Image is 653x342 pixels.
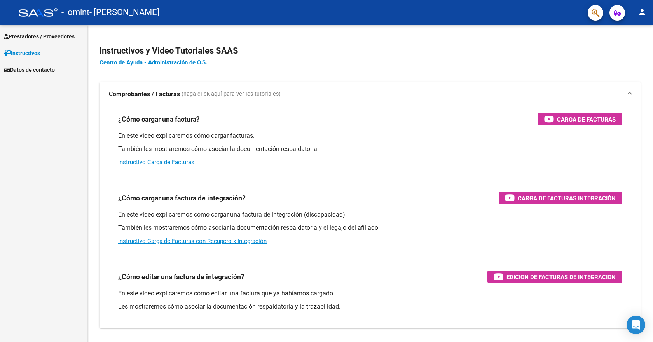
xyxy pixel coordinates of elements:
[4,32,75,41] span: Prestadores / Proveedores
[118,193,246,203] h3: ¿Cómo cargar una factura de integración?
[518,193,616,203] span: Carga de Facturas Integración
[118,271,244,282] h3: ¿Cómo editar una factura de integración?
[118,289,622,298] p: En este video explicaremos cómo editar una factura que ya habíamos cargado.
[538,113,622,125] button: Carga de Facturas
[61,4,89,21] span: - omint
[4,66,55,74] span: Datos de contacto
[6,7,16,17] mat-icon: menu
[118,114,200,125] h3: ¿Cómo cargar una factura?
[100,59,207,66] a: Centro de Ayuda - Administración de O.S.
[637,7,647,17] mat-icon: person
[506,272,616,282] span: Edición de Facturas de integración
[89,4,159,21] span: - [PERSON_NAME]
[118,210,622,219] p: En este video explicaremos cómo cargar una factura de integración (discapacidad).
[499,192,622,204] button: Carga de Facturas Integración
[627,316,645,334] div: Open Intercom Messenger
[487,271,622,283] button: Edición de Facturas de integración
[4,49,40,57] span: Instructivos
[118,159,194,166] a: Instructivo Carga de Facturas
[118,238,267,245] a: Instructivo Carga de Facturas con Recupero x Integración
[118,132,622,140] p: En este video explicaremos cómo cargar facturas.
[118,302,622,311] p: Les mostraremos cómo asociar la documentación respaldatoria y la trazabilidad.
[118,145,622,153] p: También les mostraremos cómo asociar la documentación respaldatoria.
[100,107,641,328] div: Comprobantes / Facturas (haga click aquí para ver los tutoriales)
[100,82,641,107] mat-expansion-panel-header: Comprobantes / Facturas (haga click aquí para ver los tutoriales)
[100,43,641,58] h2: Instructivos y Video Tutoriales SAAS
[557,115,616,124] span: Carga de Facturas
[118,224,622,232] p: También les mostraremos cómo asociar la documentación respaldatoria y el legajo del afiliado.
[109,90,180,99] strong: Comprobantes / Facturas
[182,90,281,99] span: (haga click aquí para ver los tutoriales)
